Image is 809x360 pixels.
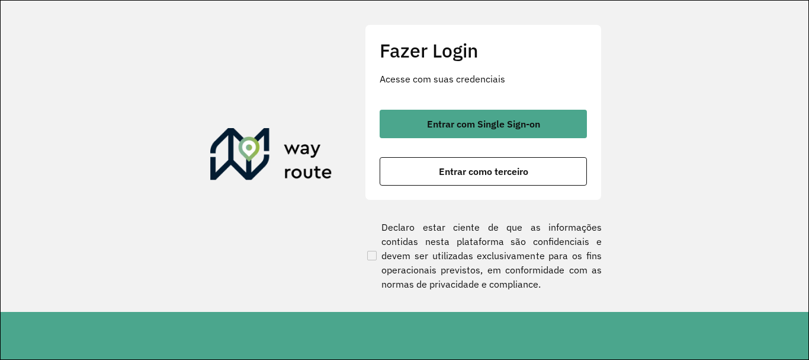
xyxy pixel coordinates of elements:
span: Entrar como terceiro [439,167,528,176]
p: Acesse com suas credenciais [380,72,587,86]
span: Entrar com Single Sign-on [427,119,540,129]
button: button [380,110,587,138]
img: Roteirizador AmbevTech [210,128,332,185]
label: Declaro estar ciente de que as informações contidas nesta plataforma são confidenciais e devem se... [365,220,602,291]
h2: Fazer Login [380,39,587,62]
button: button [380,157,587,186]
